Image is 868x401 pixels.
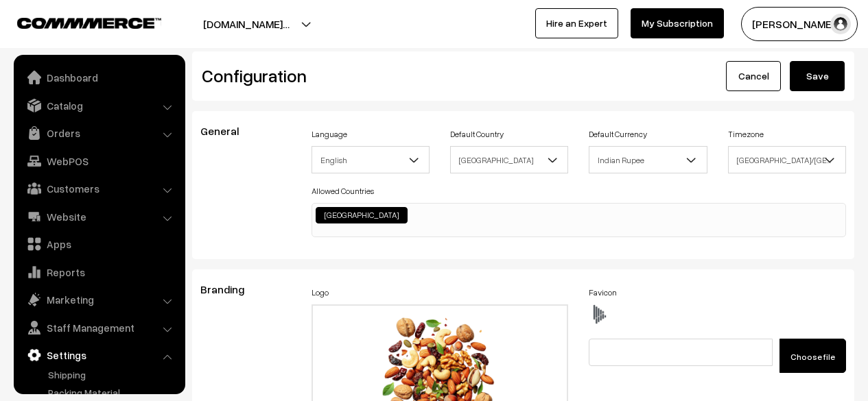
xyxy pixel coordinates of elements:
a: Shipping [45,367,180,382]
label: Timezone [728,128,764,141]
a: Cancel [726,61,781,91]
span: Indian Rupee [589,148,706,172]
span: Asia/Kolkata [729,148,845,172]
h2: Configuration [202,65,513,86]
span: Asia/Kolkata [728,146,846,173]
label: Language [312,128,347,141]
label: Default Currency [589,128,647,141]
img: COMMMERCE [17,18,161,28]
a: Apps [17,232,180,256]
span: English [312,148,429,172]
span: General [200,124,255,138]
span: India [451,148,567,172]
a: Orders [17,121,180,145]
img: user [830,14,851,34]
a: Marketing [17,287,180,312]
a: COMMMERCE [17,14,137,30]
a: Customers [17,176,180,201]
button: [PERSON_NAME] [741,7,858,41]
img: favicon.ico [589,304,609,325]
span: India [450,146,568,173]
a: Staff Management [17,315,180,340]
span: English [312,146,430,173]
button: Save [790,61,845,91]
a: Hire an Expert [535,8,618,38]
a: Settings [17,343,180,367]
a: Dashboard [17,65,180,90]
a: Website [17,204,180,229]
a: Reports [17,260,180,284]
a: WebPOS [17,149,180,173]
label: Default Country [450,128,504,141]
label: Favicon [589,287,617,299]
label: Allowed Countries [312,185,374,197]
button: [DOMAIN_NAME]… [155,7,338,41]
a: Catalog [17,93,180,118]
a: Packing Material [45,385,180,400]
span: Indian Rupee [589,146,707,173]
span: Branding [200,282,261,296]
label: Logo [312,287,329,299]
li: India [316,207,408,223]
span: Choose file [790,352,835,362]
a: My Subscription [631,8,724,38]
